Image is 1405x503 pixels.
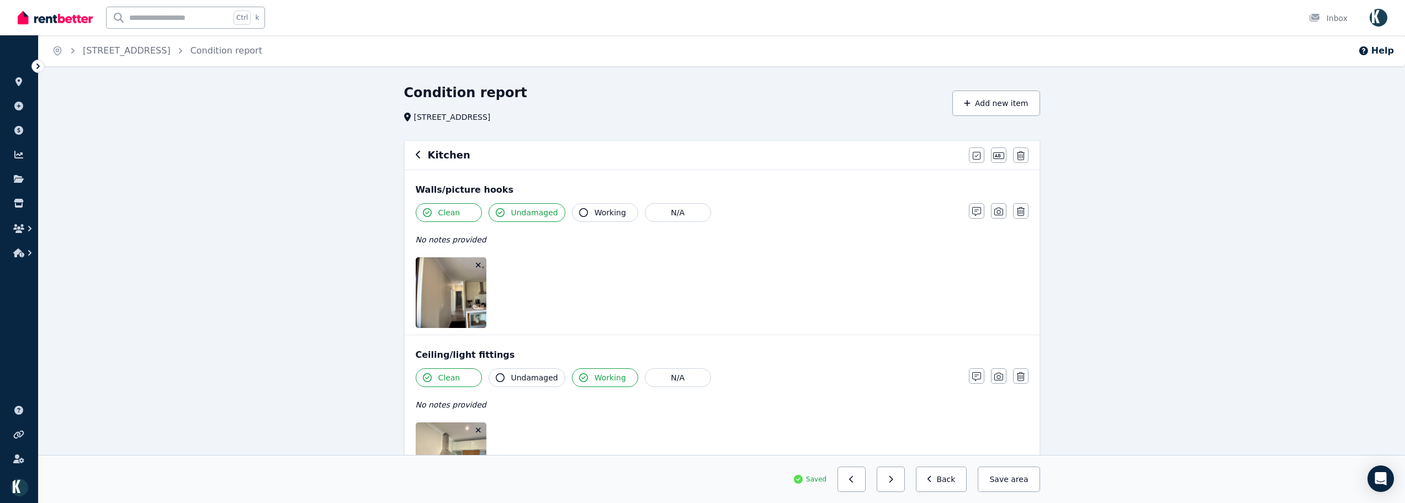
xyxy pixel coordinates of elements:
[18,9,93,26] img: RentBetter
[255,13,259,22] span: k
[39,35,275,66] nav: Breadcrumb
[1309,13,1348,24] div: Inbox
[595,207,626,218] span: Working
[414,112,491,123] span: [STREET_ADDRESS]
[416,348,1028,362] div: Ceiling/light fittings
[416,257,510,328] img: IMG_0379.jpg
[978,467,1040,492] button: Save area
[572,368,638,387] button: Working
[416,203,482,222] button: Clean
[416,400,486,409] span: No notes provided
[511,207,558,218] span: Undamaged
[416,422,510,493] img: IMG_0381.jpg
[190,45,262,56] a: Condition report
[428,147,470,163] h6: Kitchen
[1367,465,1394,492] div: Open Intercom Messenger
[416,183,1028,197] div: Walls/picture hooks
[438,207,460,218] span: Clean
[416,368,482,387] button: Clean
[645,203,711,222] button: N/A
[1358,44,1394,57] button: Help
[234,10,251,25] span: Ctrl
[511,372,558,383] span: Undamaged
[572,203,638,222] button: Working
[489,368,565,387] button: Undamaged
[83,45,171,56] a: [STREET_ADDRESS]
[645,368,711,387] button: N/A
[1011,474,1028,485] span: area
[438,372,460,383] span: Clean
[916,467,967,492] button: Back
[806,475,826,484] span: Saved
[10,479,28,496] img: Omid Ferdowsian as trustee for The Ferdowsian Trust
[595,372,626,383] span: Working
[416,235,486,244] span: No notes provided
[1370,9,1387,27] img: Omid Ferdowsian as trustee for The Ferdowsian Trust
[952,91,1040,116] button: Add new item
[404,84,527,102] h1: Condition report
[489,203,565,222] button: Undamaged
